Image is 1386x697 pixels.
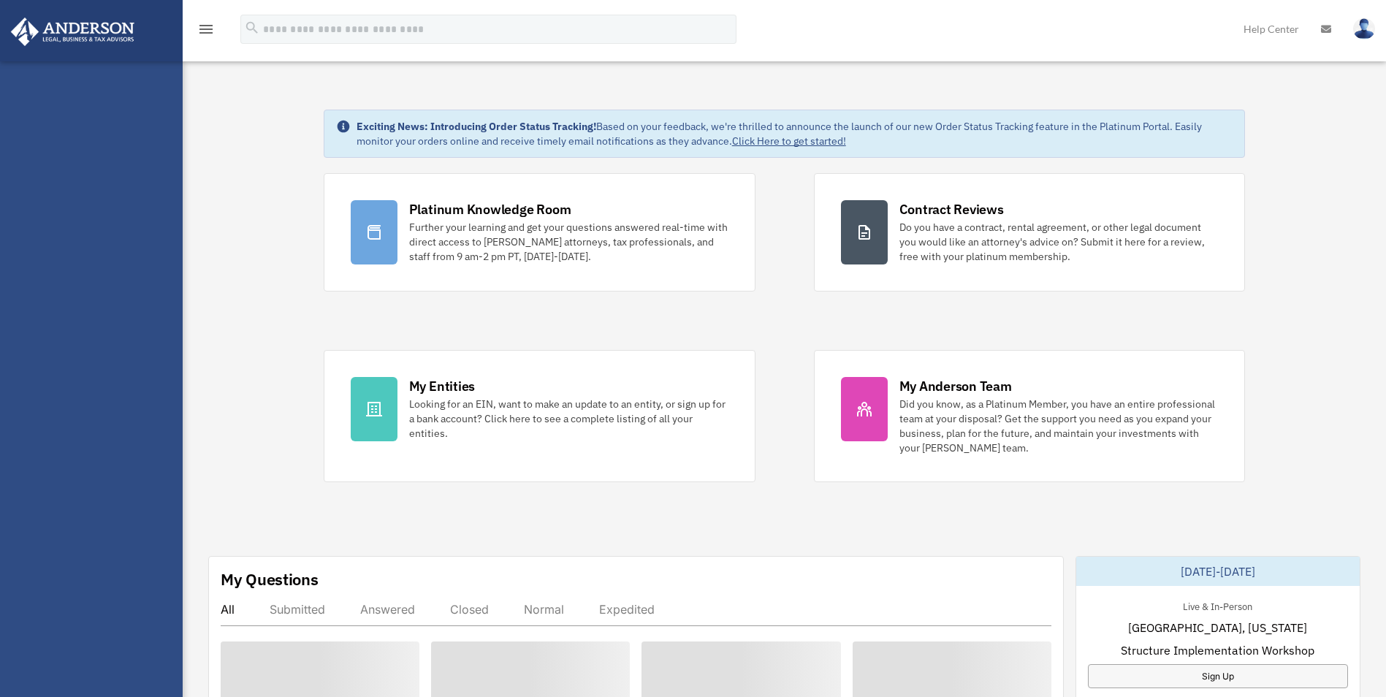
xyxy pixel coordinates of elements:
[524,602,564,617] div: Normal
[409,200,571,218] div: Platinum Knowledge Room
[197,20,215,38] i: menu
[899,397,1219,455] div: Did you know, as a Platinum Member, you have an entire professional team at your disposal? Get th...
[324,350,755,482] a: My Entities Looking for an EIN, want to make an update to an entity, or sign up for a bank accoun...
[270,602,325,617] div: Submitted
[814,173,1246,292] a: Contract Reviews Do you have a contract, rental agreement, or other legal document you would like...
[450,602,489,617] div: Closed
[899,220,1219,264] div: Do you have a contract, rental agreement, or other legal document you would like an attorney's ad...
[357,120,596,133] strong: Exciting News: Introducing Order Status Tracking!
[599,602,655,617] div: Expedited
[1128,619,1307,636] span: [GEOGRAPHIC_DATA], [US_STATE]
[1121,641,1314,659] span: Structure Implementation Workshop
[814,350,1246,482] a: My Anderson Team Did you know, as a Platinum Member, you have an entire professional team at your...
[1076,557,1360,586] div: [DATE]-[DATE]
[1088,664,1348,688] a: Sign Up
[324,173,755,292] a: Platinum Knowledge Room Further your learning and get your questions answered real-time with dire...
[409,397,728,441] div: Looking for an EIN, want to make an update to an entity, or sign up for a bank account? Click her...
[409,220,728,264] div: Further your learning and get your questions answered real-time with direct access to [PERSON_NAM...
[1171,598,1264,613] div: Live & In-Person
[221,568,319,590] div: My Questions
[244,20,260,36] i: search
[899,377,1012,395] div: My Anderson Team
[221,602,235,617] div: All
[357,119,1233,148] div: Based on your feedback, we're thrilled to announce the launch of our new Order Status Tracking fe...
[732,134,846,148] a: Click Here to get started!
[7,18,139,46] img: Anderson Advisors Platinum Portal
[409,377,475,395] div: My Entities
[899,200,1004,218] div: Contract Reviews
[197,26,215,38] a: menu
[1353,18,1375,39] img: User Pic
[360,602,415,617] div: Answered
